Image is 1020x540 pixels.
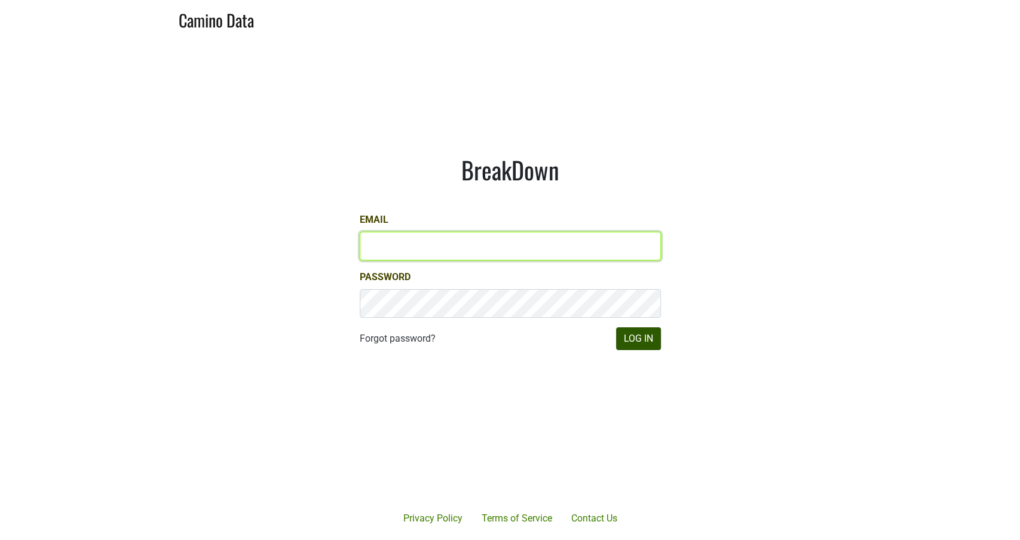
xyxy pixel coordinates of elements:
[472,507,562,530] a: Terms of Service
[616,327,661,350] button: Log In
[360,213,388,227] label: Email
[360,155,661,184] h1: BreakDown
[562,507,627,530] a: Contact Us
[360,270,411,284] label: Password
[179,5,254,33] a: Camino Data
[360,332,436,346] a: Forgot password?
[394,507,472,530] a: Privacy Policy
